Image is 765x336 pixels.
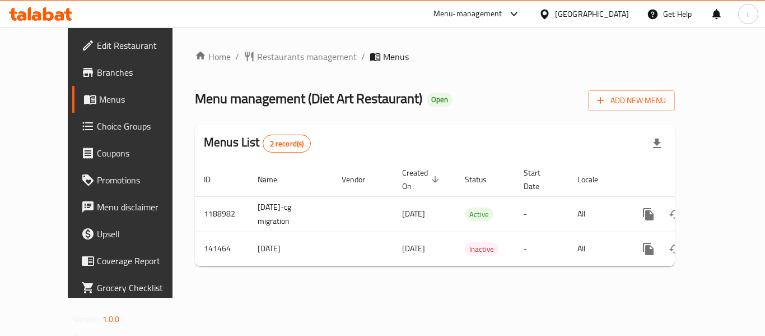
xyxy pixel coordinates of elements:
[568,232,626,266] td: All
[568,196,626,232] td: All
[342,173,380,186] span: Vendor
[99,93,186,106] span: Menus
[73,312,101,326] span: Version:
[643,130,670,157] div: Export file
[465,208,493,221] span: Active
[195,50,675,63] nav: breadcrumb
[402,241,425,256] span: [DATE]
[72,247,195,274] a: Coverage Report
[635,236,662,263] button: more
[72,274,195,301] a: Grocery Checklist
[249,196,333,232] td: [DATE]-cg migration
[662,201,689,228] button: Change Status
[465,242,498,256] div: Inactive
[577,173,613,186] span: Locale
[97,119,186,133] span: Choice Groups
[72,220,195,247] a: Upsell
[235,50,239,63] li: /
[72,140,195,167] a: Coupons
[195,196,249,232] td: 1188982
[597,94,666,108] span: Add New Menu
[97,200,186,214] span: Menu disclaimer
[515,232,568,266] td: -
[465,243,498,256] span: Inactive
[515,196,568,232] td: -
[195,232,249,266] td: 141464
[361,50,365,63] li: /
[195,86,422,111] span: Menu management ( Diet Art Restaurant )
[72,32,195,59] a: Edit Restaurant
[258,173,292,186] span: Name
[524,166,555,193] span: Start Date
[97,281,186,294] span: Grocery Checklist
[465,173,501,186] span: Status
[433,7,502,21] div: Menu-management
[97,227,186,241] span: Upsell
[626,163,752,197] th: Actions
[72,167,195,194] a: Promotions
[97,254,186,268] span: Coverage Report
[244,50,357,63] a: Restaurants management
[72,194,195,220] a: Menu disclaimer
[383,50,409,63] span: Menus
[97,66,186,79] span: Branches
[97,173,186,187] span: Promotions
[635,201,662,228] button: more
[72,113,195,140] a: Choice Groups
[402,166,442,193] span: Created On
[249,232,333,266] td: [DATE]
[204,134,311,153] h2: Menus List
[588,90,675,111] button: Add New Menu
[257,50,357,63] span: Restaurants management
[662,236,689,263] button: Change Status
[402,206,425,221] span: [DATE]
[97,146,186,160] span: Coupons
[555,8,629,20] div: [GEOGRAPHIC_DATA]
[195,50,231,63] a: Home
[427,95,453,104] span: Open
[72,59,195,86] a: Branches
[204,173,225,186] span: ID
[263,139,311,149] span: 2 record(s)
[427,93,453,107] div: Open
[465,208,493,221] div: Active
[97,39,186,52] span: Edit Restaurant
[195,163,752,266] table: enhanced table
[102,312,120,326] span: 1.0.0
[72,86,195,113] a: Menus
[747,8,749,20] span: i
